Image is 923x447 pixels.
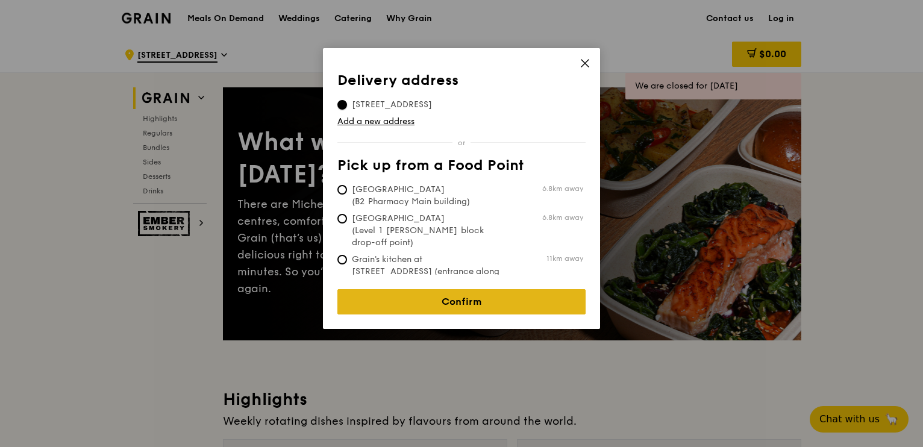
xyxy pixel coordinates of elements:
th: Pick up from a Food Point [337,157,586,179]
span: 6.8km away [542,213,583,222]
span: 11km away [546,254,583,263]
span: [GEOGRAPHIC_DATA] (B2 Pharmacy Main building) [337,184,517,208]
input: [GEOGRAPHIC_DATA] (Level 1 [PERSON_NAME] block drop-off point)6.8km away [337,214,347,223]
input: [GEOGRAPHIC_DATA] (B2 Pharmacy Main building)6.8km away [337,185,347,195]
a: Add a new address [337,116,586,128]
th: Delivery address [337,72,586,94]
span: [GEOGRAPHIC_DATA] (Level 1 [PERSON_NAME] block drop-off point) [337,213,517,249]
input: [STREET_ADDRESS] [337,100,347,110]
span: 6.8km away [542,184,583,193]
input: Grain's kitchen at [STREET_ADDRESS] (entrance along [PERSON_NAME][GEOGRAPHIC_DATA])11km away [337,255,347,264]
a: Confirm [337,289,586,314]
span: [STREET_ADDRESS] [337,99,446,111]
span: Grain's kitchen at [STREET_ADDRESS] (entrance along [PERSON_NAME][GEOGRAPHIC_DATA]) [337,254,517,302]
